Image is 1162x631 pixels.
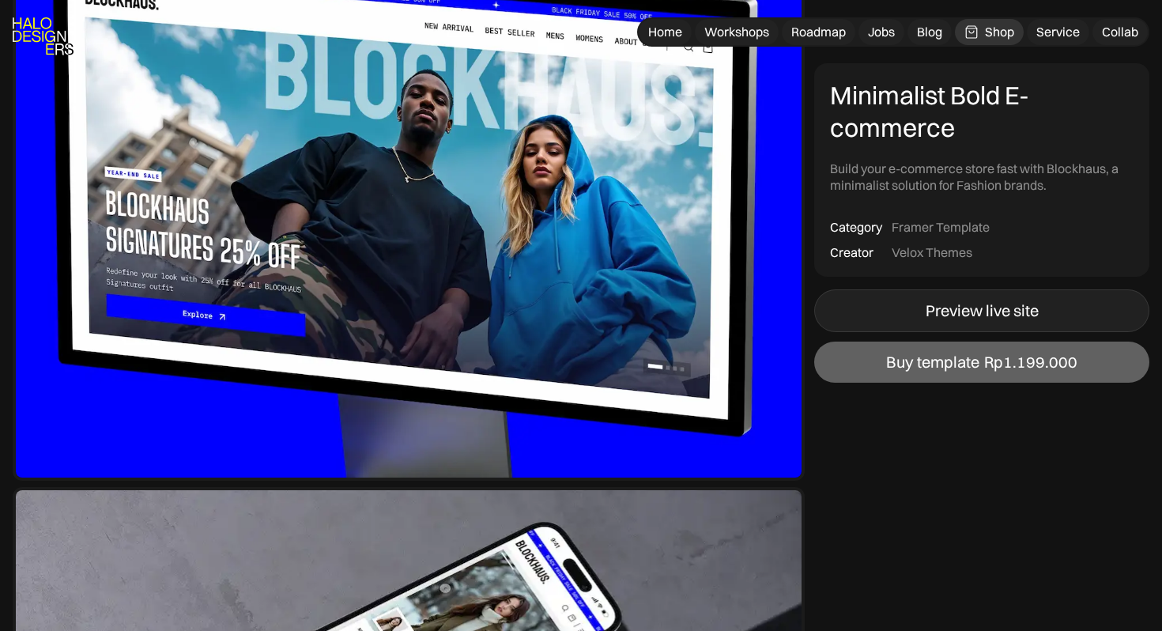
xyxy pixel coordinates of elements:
[955,19,1024,45] a: Shop
[791,24,846,40] div: Roadmap
[907,19,952,45] a: Blog
[814,289,1149,332] a: Preview live site
[648,24,682,40] div: Home
[782,19,855,45] a: Roadmap
[830,219,882,236] div: Category
[695,19,779,45] a: Workshops
[830,245,873,262] div: Creator
[886,353,979,372] div: Buy template
[1092,19,1148,45] a: Collab
[830,161,1134,194] div: Build your e-commerce store fast with Blockhaus, a minimalist solution for Fashion brands.
[892,219,990,236] div: Framer Template
[1102,24,1138,40] div: Collab
[704,24,769,40] div: Workshops
[858,19,904,45] a: Jobs
[814,342,1149,383] a: Buy templateRp1.199.000
[639,19,692,45] a: Home
[830,79,1134,145] div: Minimalist Bold E-commerce
[984,353,1077,372] div: Rp1.199.000
[868,24,895,40] div: Jobs
[892,245,972,262] div: Velox Themes
[1027,19,1089,45] a: Service
[985,24,1014,40] div: Shop
[1036,24,1080,40] div: Service
[926,301,1039,320] div: Preview live site
[917,24,942,40] div: Blog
